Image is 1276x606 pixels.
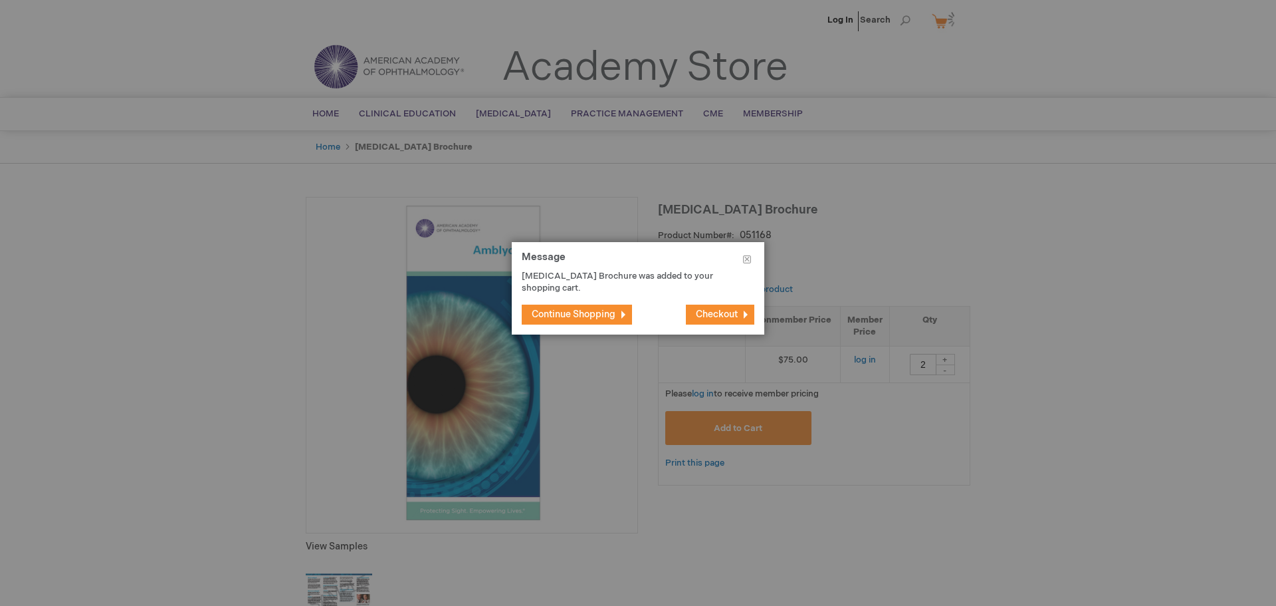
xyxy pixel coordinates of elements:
[522,252,754,270] h1: Message
[522,270,734,295] p: [MEDICAL_DATA] Brochure was added to your shopping cart.
[686,305,754,325] button: Checkout
[696,309,738,320] span: Checkout
[532,309,615,320] span: Continue Shopping
[522,305,632,325] button: Continue Shopping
